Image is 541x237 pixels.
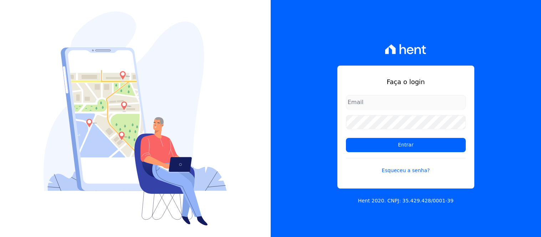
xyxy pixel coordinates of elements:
input: Entrar [346,138,466,152]
input: Email [346,95,466,109]
a: Esqueceu a senha? [346,158,466,174]
h1: Faça o login [346,77,466,87]
img: Login [44,11,227,226]
p: Hent 2020. CNPJ: 35.429.428/0001-39 [358,197,454,205]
